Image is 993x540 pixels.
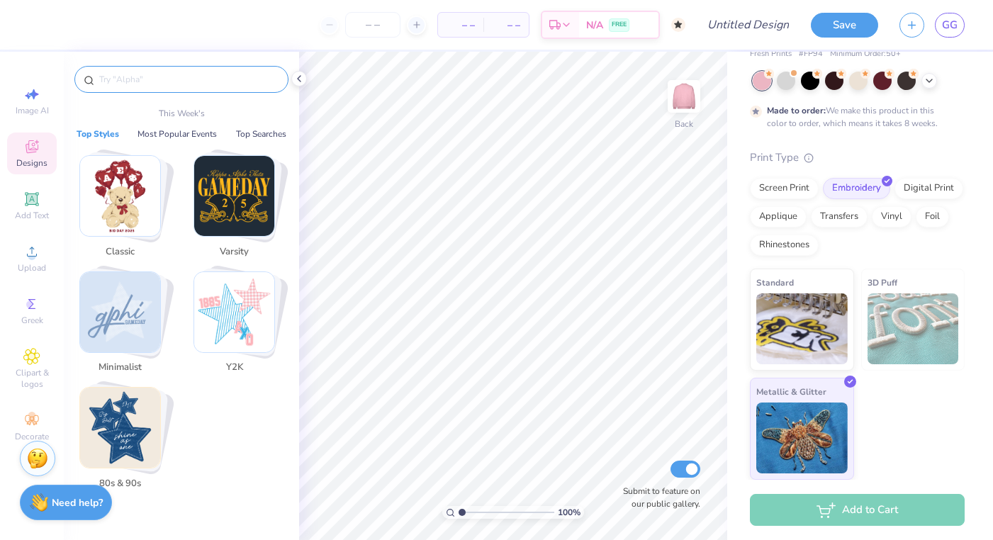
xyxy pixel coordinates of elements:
button: Stack Card Button Y2K [185,271,292,381]
span: FREE [612,20,627,30]
span: GG [942,17,958,33]
button: Save [811,13,878,38]
img: Back [670,82,698,111]
input: Untitled Design [696,11,800,39]
span: Standard [756,275,794,290]
span: Clipart & logos [7,367,57,390]
span: N/A [586,18,603,33]
div: Embroidery [823,178,890,199]
span: Minimalist [97,361,143,375]
input: – – [345,12,400,38]
p: This Week's [159,107,205,120]
div: Foil [916,206,949,227]
div: Transfers [811,206,868,227]
span: Decorate [15,431,49,442]
img: Minimalist [80,272,160,352]
span: # FP94 [799,48,823,60]
span: Add Text [15,210,49,221]
img: 3D Puff [868,293,959,364]
label: Submit to feature on our public gallery. [615,485,700,510]
span: 80s & 90s [97,477,143,491]
button: Most Popular Events [133,127,221,141]
img: 80s & 90s [80,388,160,468]
span: – – [492,18,520,33]
button: Stack Card Button Classic [71,155,178,264]
div: Rhinestones [750,235,819,256]
div: Digital Print [894,178,963,199]
div: Applique [750,206,807,227]
div: We make this product in this color to order, which means it takes 8 weeks. [767,104,941,130]
span: 3D Puff [868,275,897,290]
span: Upload [18,262,46,274]
img: Varsity [194,156,274,236]
strong: Need help? [52,496,103,510]
button: Top Searches [232,127,291,141]
button: Stack Card Button Minimalist [71,271,178,381]
img: Classic [80,156,160,236]
div: Vinyl [872,206,911,227]
strong: Made to order: [767,105,826,116]
span: Greek [21,315,43,326]
span: 100 % [558,506,580,519]
span: Y2K [211,361,257,375]
span: Minimum Order: 50 + [830,48,901,60]
div: Back [675,118,693,130]
button: Stack Card Button Varsity [185,155,292,264]
div: Print Type [750,150,965,166]
button: Stack Card Button 80s & 90s [71,387,178,496]
span: – – [447,18,475,33]
div: Screen Print [750,178,819,199]
button: Top Styles [72,127,123,141]
span: Metallic & Glitter [756,384,826,399]
span: Fresh Prints [750,48,792,60]
img: Standard [756,293,848,364]
span: Classic [97,245,143,259]
img: Metallic & Glitter [756,403,848,473]
span: Image AI [16,105,49,116]
img: Y2K [194,272,274,352]
a: GG [935,13,965,38]
input: Try "Alpha" [98,72,279,86]
span: Varsity [211,245,257,259]
span: Designs [16,157,47,169]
